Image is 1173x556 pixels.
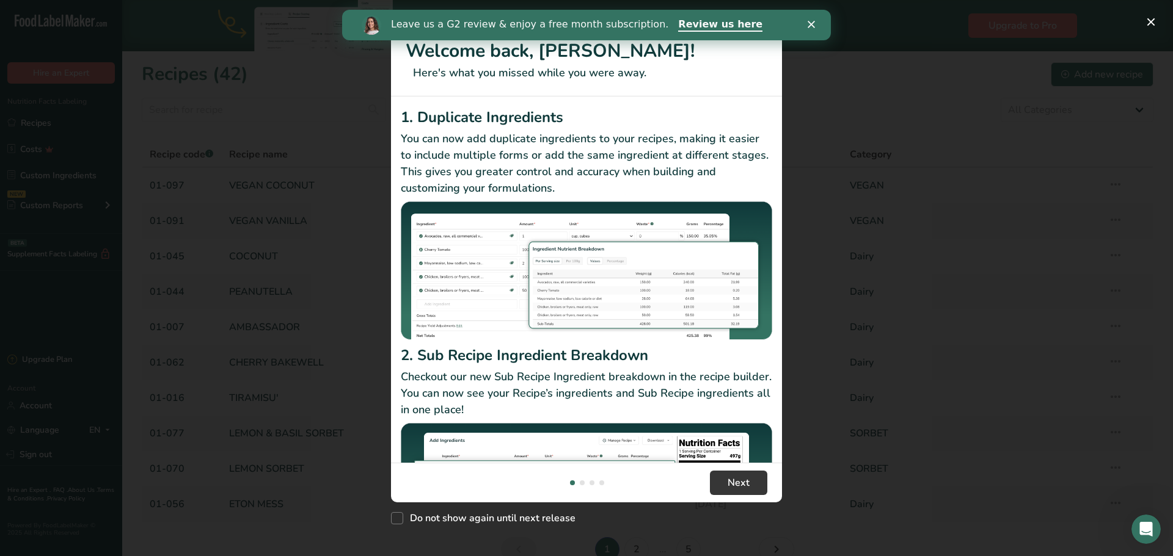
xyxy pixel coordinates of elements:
p: You can now add duplicate ingredients to your recipes, making it easier to include multiple forms... [401,131,772,197]
p: Checkout our new Sub Recipe Ingredient breakdown in the recipe builder. You can now see your Reci... [401,369,772,418]
span: Next [728,475,750,490]
span: Do not show again until next release [403,512,576,524]
h2: 1. Duplicate Ingredients [401,106,772,128]
iframe: Intercom live chat [1131,514,1161,544]
div: Close [466,11,478,18]
h1: Welcome back, [PERSON_NAME]! [406,37,767,65]
p: Here's what you missed while you were away. [406,65,767,81]
iframe: Intercom live chat banner [342,10,831,40]
h2: 2. Sub Recipe Ingredient Breakdown [401,344,772,366]
img: Duplicate Ingredients [401,201,772,340]
button: Next [710,471,767,495]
